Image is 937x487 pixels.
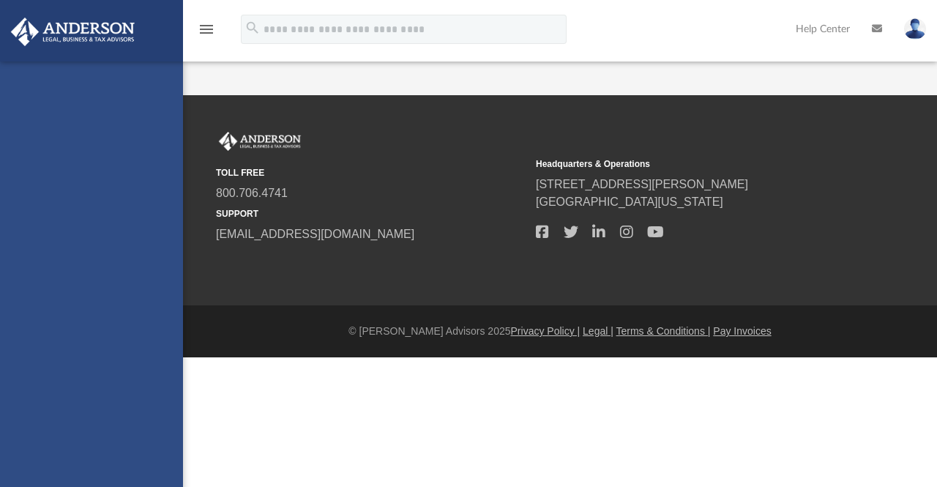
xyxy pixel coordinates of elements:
[198,21,215,38] i: menu
[198,28,215,38] a: menu
[536,157,845,171] small: Headquarters & Operations
[216,228,414,240] a: [EMAIL_ADDRESS][DOMAIN_NAME]
[583,325,613,337] a: Legal |
[216,132,304,151] img: Anderson Advisors Platinum Portal
[183,324,937,339] div: © [PERSON_NAME] Advisors 2025
[7,18,139,46] img: Anderson Advisors Platinum Portal
[904,18,926,40] img: User Pic
[616,325,711,337] a: Terms & Conditions |
[713,325,771,337] a: Pay Invoices
[216,187,288,199] a: 800.706.4741
[511,325,581,337] a: Privacy Policy |
[536,178,748,190] a: [STREET_ADDRESS][PERSON_NAME]
[216,207,526,220] small: SUPPORT
[216,166,526,179] small: TOLL FREE
[244,20,261,36] i: search
[536,196,723,208] a: [GEOGRAPHIC_DATA][US_STATE]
